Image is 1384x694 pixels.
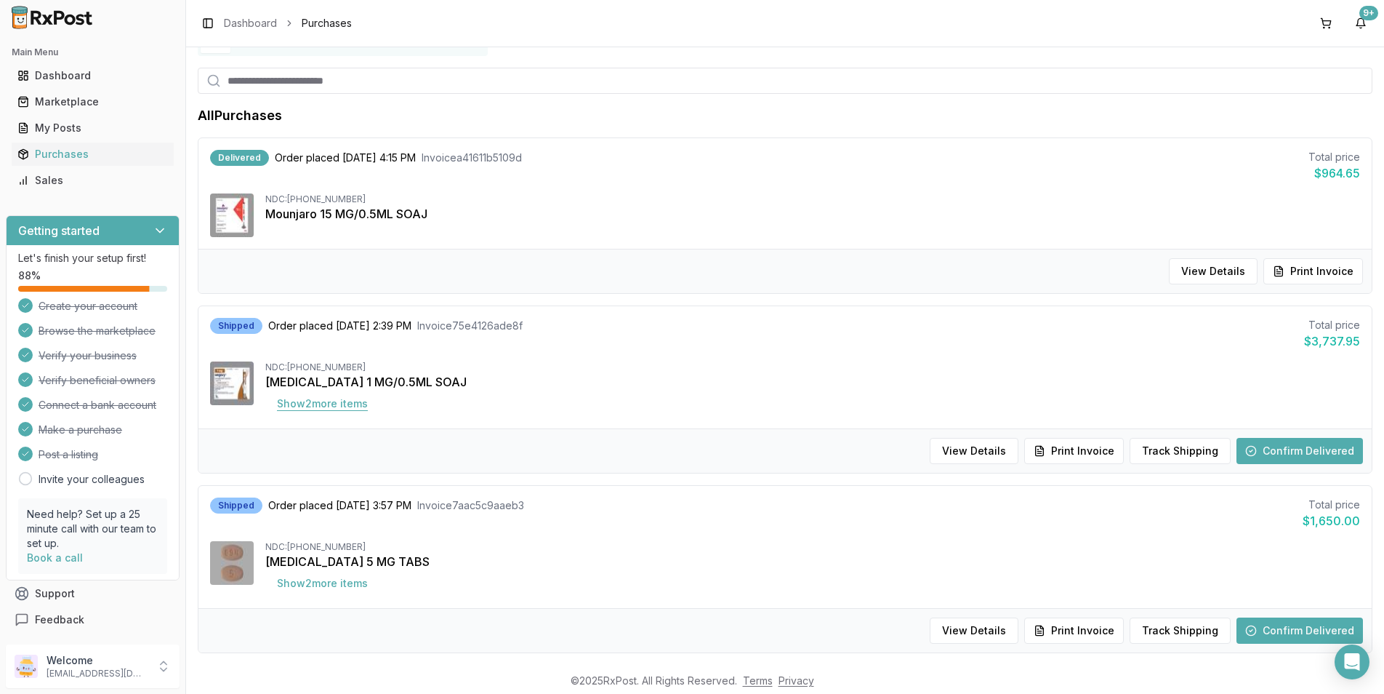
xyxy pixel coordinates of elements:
div: Sales [17,173,168,188]
span: Order placed [DATE] 4:15 PM [275,151,416,165]
p: [EMAIL_ADDRESS][DOMAIN_NAME] [47,668,148,679]
button: My Posts [6,116,180,140]
button: Feedback [6,607,180,633]
span: Order placed [DATE] 2:39 PM [268,319,411,333]
span: Make a purchase [39,423,122,437]
a: My Posts [12,115,174,141]
a: Purchases [12,141,174,167]
a: Marketplace [12,89,174,115]
a: Terms [743,674,773,687]
img: User avatar [15,655,38,678]
div: My Posts [17,121,168,135]
div: Marketplace [17,95,168,109]
div: Total price [1304,318,1360,332]
div: NDC: [PHONE_NUMBER] [265,194,1360,205]
div: Mounjaro 15 MG/0.5ML SOAJ [265,205,1360,223]
button: Print Invoice [1024,618,1124,644]
button: Confirm Delivered [1236,438,1363,464]
a: Privacy [778,674,814,687]
button: View Details [1169,258,1258,284]
img: Eliquis 5 MG TABS [210,541,254,585]
button: Print Invoice [1024,438,1124,464]
div: Delivered [210,150,269,166]
span: Feedback [35,613,84,627]
button: Track Shipping [1130,438,1231,464]
div: Total price [1303,498,1360,512]
div: $1,650.00 [1303,512,1360,530]
button: Show2more items [265,391,379,417]
span: Invoice a41611b5109d [422,151,522,165]
span: 88 % [18,268,41,283]
span: Order placed [DATE] 3:57 PM [268,498,411,513]
span: Verify your business [39,348,137,363]
button: View Details [930,438,1018,464]
button: Sales [6,169,180,192]
span: Post a listing [39,447,98,462]
span: Invoice 7aac5c9aaeb3 [417,498,524,513]
a: Book a call [27,551,83,564]
a: Dashboard [12,63,174,89]
button: Confirm Delivered [1236,618,1363,644]
a: Invite your colleagues [39,472,145,487]
span: Verify beneficial owners [39,373,156,388]
span: Connect a bank account [39,398,156,412]
span: Create your account [39,299,137,314]
div: Dashboard [17,68,168,83]
span: Invoice 75e4126ade8f [417,319,523,333]
p: Let's finish your setup first! [18,251,167,266]
img: Mounjaro 15 MG/0.5ML SOAJ [210,194,254,237]
button: Support [6,581,180,607]
span: Browse the marketplace [39,324,156,338]
nav: breadcrumb [224,16,352,31]
h2: Main Menu [12,47,174,58]
button: Marketplace [6,90,180,113]
p: Need help? Set up a 25 minute call with our team to set up. [27,507,158,551]
div: Shipped [210,318,262,334]
div: Open Intercom Messenger [1335,645,1369,679]
div: NDC: [PHONE_NUMBER] [265,541,1360,553]
h1: All Purchases [198,105,282,126]
div: [MEDICAL_DATA] 1 MG/0.5ML SOAJ [265,373,1360,391]
img: Wegovy 1 MG/0.5ML SOAJ [210,362,254,405]
h3: Getting started [18,222,100,239]
button: Purchases [6,143,180,166]
a: Dashboard [224,16,277,31]
div: [MEDICAL_DATA] 5 MG TABS [265,553,1360,570]
div: Purchases [17,147,168,161]
button: Show2more items [265,570,379,597]
div: $3,737.95 [1304,332,1360,350]
div: Shipped [210,498,262,514]
p: Welcome [47,653,148,668]
div: NDC: [PHONE_NUMBER] [265,362,1360,373]
button: Track Shipping [1130,618,1231,644]
div: $964.65 [1308,164,1360,182]
button: View Details [930,618,1018,644]
button: 9+ [1349,12,1372,35]
div: Total price [1308,150,1360,164]
div: 9+ [1359,6,1378,20]
span: Purchases [302,16,352,31]
button: Print Invoice [1263,258,1363,284]
img: RxPost Logo [6,6,99,29]
button: Dashboard [6,64,180,87]
a: Sales [12,167,174,194]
